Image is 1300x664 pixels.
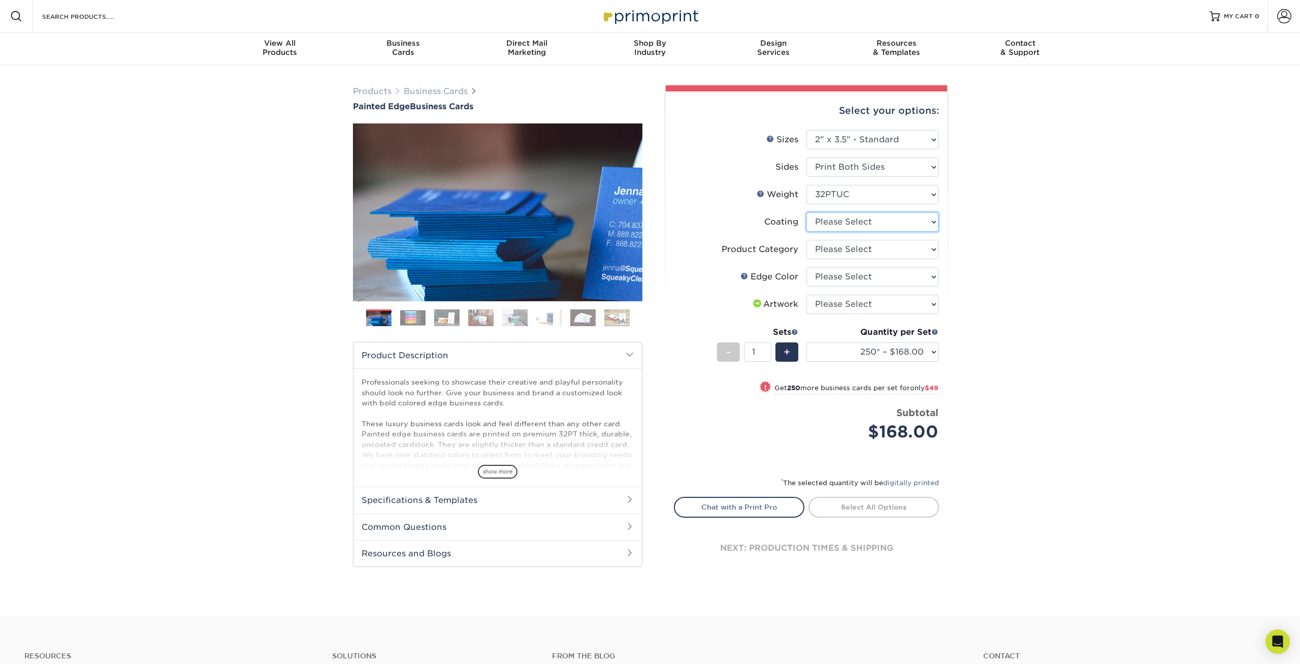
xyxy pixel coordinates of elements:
[478,465,517,479] span: show more
[332,652,537,660] h4: Solutions
[434,309,460,327] img: Business Cards 03
[366,306,392,331] img: Business Cards 01
[925,384,938,392] span: $49
[589,39,712,48] span: Shop By
[536,309,562,327] img: Business Cards 06
[353,86,392,96] a: Products
[570,309,596,327] img: Business Cards 07
[218,33,342,65] a: View AllProducts
[757,188,798,201] div: Weight
[835,33,958,65] a: Resources& Templates
[3,633,86,660] iframe: Google Customer Reviews
[353,342,642,368] h2: Product Description
[766,134,798,146] div: Sizes
[342,39,465,57] div: Cards
[740,271,798,283] div: Edge Color
[958,33,1082,65] a: Contact& Support
[353,540,642,566] h2: Resources and Blogs
[751,298,798,310] div: Artwork
[589,33,712,65] a: Shop ByIndustry
[711,33,835,65] a: DesignServices
[674,91,939,130] div: Select your options:
[404,86,468,96] a: Business Cards
[958,39,1082,48] span: Contact
[218,39,342,57] div: Products
[883,479,939,487] a: digitally printed
[24,652,317,660] h4: Resources
[958,39,1082,57] div: & Support
[589,39,712,57] div: Industry
[910,384,938,392] span: only
[784,344,790,360] span: +
[814,420,938,444] div: $168.00
[1255,13,1259,20] span: 0
[502,309,528,327] img: Business Cards 05
[218,39,342,48] span: View All
[774,384,938,394] small: Get more business cards per set for
[808,497,939,517] a: Select All Options
[717,326,798,338] div: Sets
[342,33,465,65] a: BusinessCards
[764,216,798,228] div: Coating
[764,382,767,393] span: !
[674,497,804,517] a: Chat with a Print Pro
[353,68,642,357] img: Painted Edge 01
[468,309,494,327] img: Business Cards 04
[722,243,798,256] div: Product Category
[711,39,835,57] div: Services
[726,344,731,360] span: -
[552,652,956,660] h4: From the Blog
[400,310,426,326] img: Business Cards 02
[353,102,642,111] a: Painted EdgeBusiness Cards
[896,407,938,418] strong: Subtotal
[983,652,1276,660] a: Contact
[1265,629,1290,654] div: Open Intercom Messenger
[674,518,939,579] div: next: production times & shipping
[599,5,701,27] img: Primoprint
[775,161,798,173] div: Sides
[41,10,140,22] input: SEARCH PRODUCTS.....
[781,479,939,487] small: The selected quantity will be
[465,39,589,48] span: Direct Mail
[806,326,938,338] div: Quantity per Set
[353,102,642,111] h1: Business Cards
[353,102,410,111] span: Painted Edge
[787,384,800,392] strong: 250
[353,514,642,540] h2: Common Questions
[465,33,589,65] a: Direct MailMarketing
[835,39,958,57] div: & Templates
[342,39,465,48] span: Business
[353,487,642,513] h2: Specifications & Templates
[465,39,589,57] div: Marketing
[835,39,958,48] span: Resources
[1224,12,1253,21] span: MY CART
[711,39,835,48] span: Design
[362,377,634,574] p: Professionals seeking to showcase their creative and playful personality should look no further. ...
[604,309,630,327] img: Business Cards 08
